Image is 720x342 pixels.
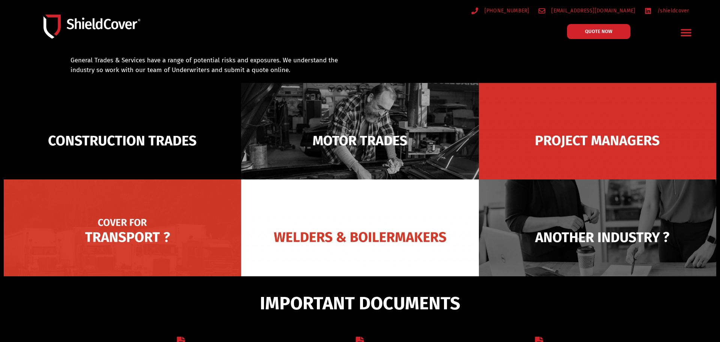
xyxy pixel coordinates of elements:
div: Menu Toggle [678,24,695,41]
a: [EMAIL_ADDRESS][DOMAIN_NAME] [538,6,636,15]
a: [PHONE_NUMBER] [471,6,529,15]
span: IMPORTANT DOCUMENTS [260,296,460,310]
p: General Trades & Services have a range of potential risks and exposures. We understand the indust... [70,56,350,75]
img: Shield-Cover-Underwriting-Australia-logo-full [43,15,140,38]
span: /shieldcover [655,6,689,15]
span: QUOTE NOW [585,29,612,34]
a: /shieldcover [645,6,689,15]
a: QUOTE NOW [567,24,630,39]
span: [EMAIL_ADDRESS][DOMAIN_NAME] [549,6,635,15]
span: [PHONE_NUMBER] [483,6,529,15]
